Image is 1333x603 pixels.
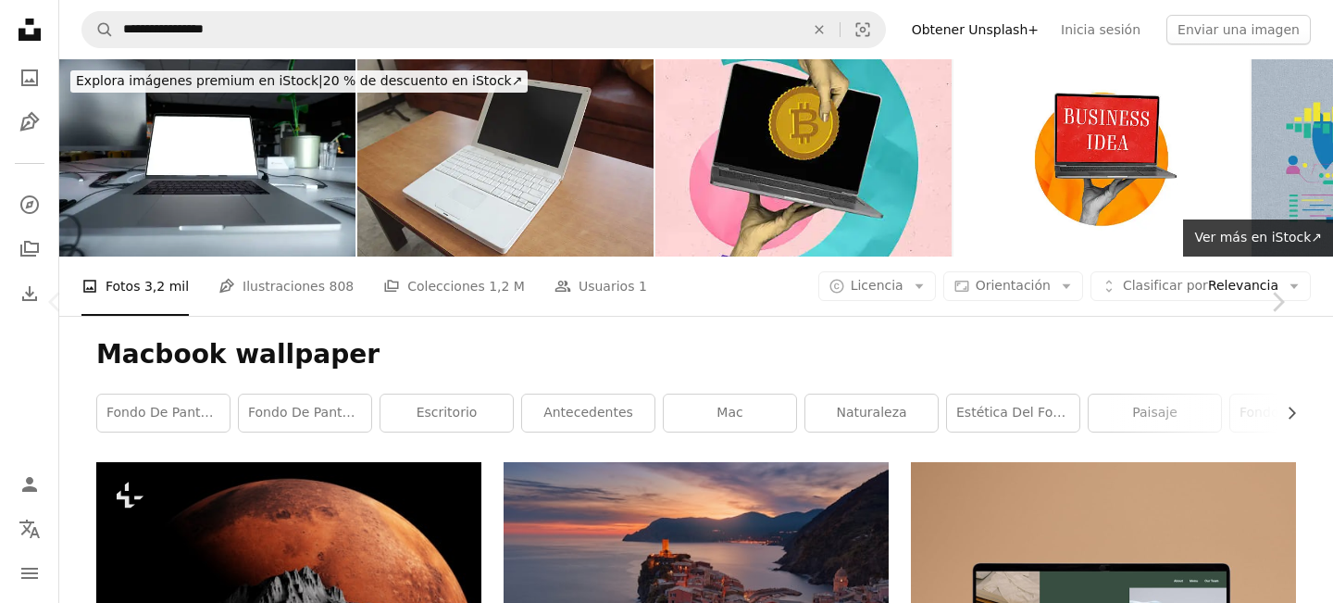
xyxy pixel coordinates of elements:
[11,59,48,96] a: Fotos
[70,70,528,93] div: 20 % de descuento en iStock ↗
[522,395,654,432] a: antecedentes
[81,11,886,48] form: Encuentra imágenes en todo el sitio
[851,278,903,293] span: Licencia
[380,395,513,432] a: escritorio
[76,73,323,88] span: Explora imágenes premium en iStock |
[554,257,647,316] a: Usuarios 1
[1089,395,1221,432] a: paisaje
[639,276,647,296] span: 1
[82,12,114,47] button: Buscar en Unsplash
[96,338,1296,371] h1: Macbook wallpaper
[357,59,654,257] img: Viejo Macbook blanco con pantalla negra aislada y fondo borroso
[1123,277,1278,295] span: Relevancia
[655,59,952,257] img: Collage de fotos verticales de personas manos sostienen dispositivo macbook ganancias de bitcoin ...
[1194,230,1322,245] span: Ver más en iStock ↗
[953,59,1250,257] img: Collage de fotos compuesto de la idea de negocio del dispositivo macbook de sostén del pensamient...
[1050,15,1152,44] a: Inicia sesión
[59,59,539,104] a: Explora imágenes premium en iStock|20 % de descuento en iStock↗
[96,562,481,579] a: una luna roja que se eleva sobre la cima de una montaña
[901,15,1050,44] a: Obtener Unsplash+
[383,257,525,316] a: Colecciones 1,2 M
[11,510,48,547] button: Idioma
[805,395,938,432] a: naturaleza
[818,271,936,301] button: Licencia
[239,395,371,432] a: fondo de pantalla
[1183,220,1333,257] a: Ver más en iStock↗
[943,271,1083,301] button: Orientación
[1123,278,1208,293] span: Clasificar por
[11,466,48,503] a: Iniciar sesión / Registrarse
[947,395,1079,432] a: Estética del fondo de pantalla de MacBook
[1090,271,1311,301] button: Clasificar porRelevancia
[799,12,840,47] button: Borrar
[841,12,885,47] button: Búsqueda visual
[1275,395,1296,432] button: desplazar lista a la derecha
[664,395,796,432] a: Mac
[97,395,230,432] a: fondo de pantalla mac
[218,257,354,316] a: Ilustraciones 808
[11,186,48,223] a: Explorar
[489,276,525,296] span: 1,2 M
[1166,15,1311,44] button: Enviar una imagen
[504,582,889,598] a: Vista aérea del pueblo en el acantilado de la montaña durante la puesta del sol naranja
[11,555,48,592] button: Menú
[329,276,354,296] span: 808
[11,104,48,141] a: Ilustraciones
[976,278,1051,293] span: Orientación
[1222,213,1333,391] a: Siguiente
[59,59,355,257] img: Maqueta de MacBook en la oficina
